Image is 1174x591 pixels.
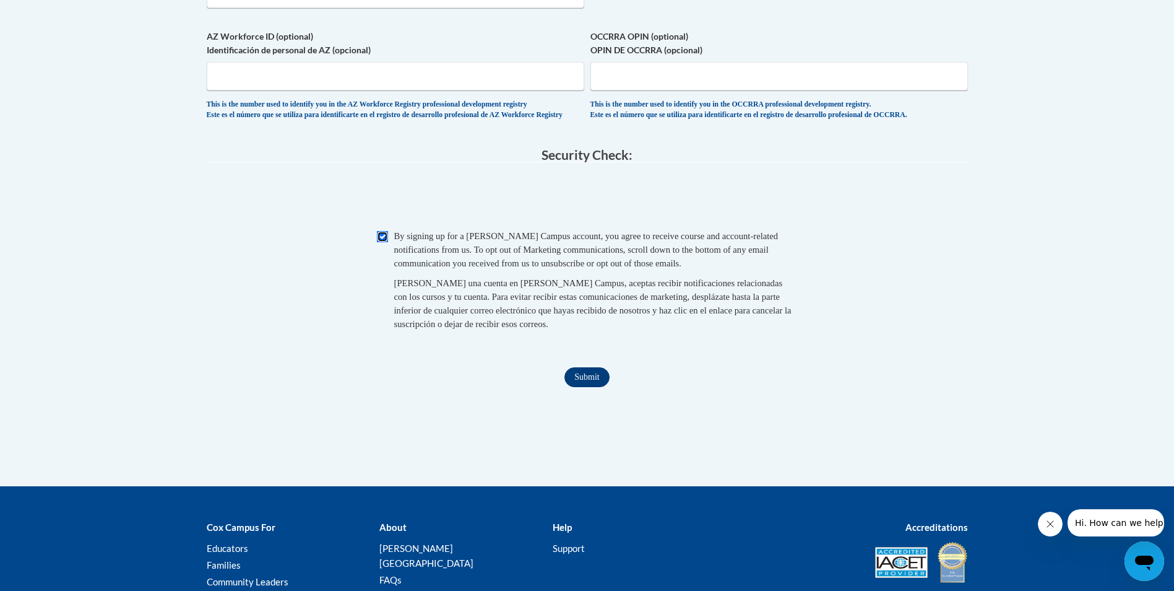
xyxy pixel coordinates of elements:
img: IDA® Accredited [937,541,968,584]
a: [PERSON_NAME][GEOGRAPHIC_DATA] [379,543,473,569]
span: By signing up for a [PERSON_NAME] Campus account, you agree to receive course and account-related... [394,231,779,268]
b: Cox Campus For [207,522,275,533]
a: FAQs [379,574,402,585]
label: AZ Workforce ID (optional) Identificación de personal de AZ (opcional) [207,30,584,57]
b: Accreditations [905,522,968,533]
a: Educators [207,543,248,554]
span: Security Check: [542,147,632,162]
span: Hi. How can we help? [7,9,100,19]
label: OCCRRA OPIN (optional) OPIN DE OCCRRA (opcional) [590,30,968,57]
div: This is the number used to identify you in the OCCRRA professional development registry. Este es ... [590,100,968,120]
input: Submit [564,367,609,387]
iframe: reCAPTCHA [493,175,681,223]
iframe: Message from company [1068,509,1164,536]
iframe: Close message [1038,512,1063,536]
b: Help [553,522,572,533]
a: Support [553,543,585,554]
a: Families [207,559,241,571]
span: [PERSON_NAME] una cuenta en [PERSON_NAME] Campus, aceptas recibir notificaciones relacionadas con... [394,278,792,329]
b: About [379,522,407,533]
iframe: Button to launch messaging window [1124,541,1164,581]
img: Accredited IACET® Provider [875,547,928,578]
a: Community Leaders [207,576,288,587]
div: This is the number used to identify you in the AZ Workforce Registry professional development reg... [207,100,584,120]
